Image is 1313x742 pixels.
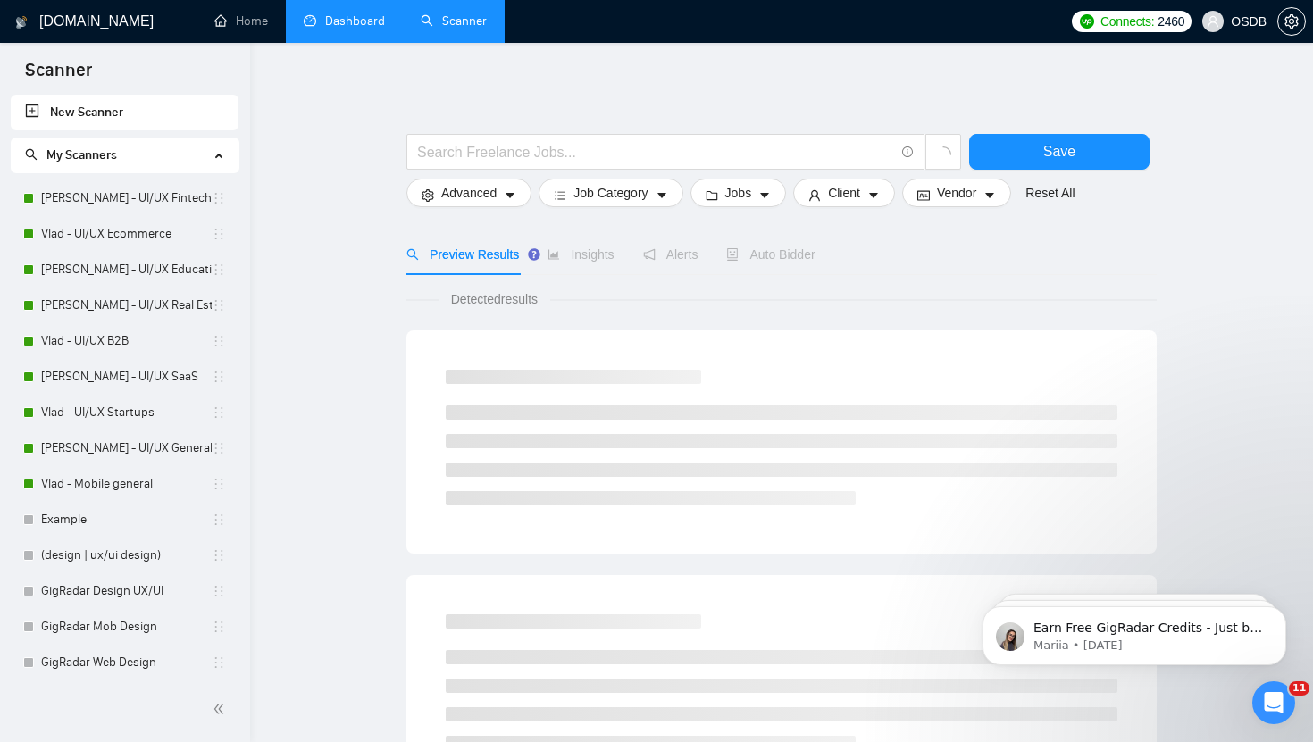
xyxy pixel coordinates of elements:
[41,288,212,323] a: [PERSON_NAME] - UI/UX Real Estate
[11,359,238,395] li: Vlad - UI/UX SaaS
[41,502,212,538] a: Example
[41,609,212,645] a: GigRadar Mob Design
[656,188,668,202] span: caret-down
[1080,14,1094,29] img: upwork-logo.png
[212,405,226,420] span: holder
[15,8,28,37] img: logo
[1277,14,1306,29] a: setting
[406,247,519,262] span: Preview Results
[25,147,117,163] span: My Scanners
[504,188,516,202] span: caret-down
[11,502,238,538] li: Example
[212,584,226,598] span: holder
[212,548,226,563] span: holder
[554,188,566,202] span: bars
[969,134,1150,170] button: Save
[212,191,226,205] span: holder
[212,227,226,241] span: holder
[406,179,531,207] button: settingAdvancedcaret-down
[439,289,550,309] span: Detected results
[548,247,614,262] span: Insights
[11,609,238,645] li: GigRadar Mob Design
[808,188,821,202] span: user
[867,188,880,202] span: caret-down
[41,466,212,502] a: Vlad - Mobile general
[212,298,226,313] span: holder
[212,441,226,455] span: holder
[11,323,238,359] li: Vlad - UI/UX B2B
[11,538,238,573] li: (design | ux/ui design)
[41,216,212,252] a: Vlad - UI/UX Ecommerce
[828,183,860,203] span: Client
[41,252,212,288] a: [PERSON_NAME] - UI/UX Education
[212,334,226,348] span: holder
[212,370,226,384] span: holder
[1277,7,1306,36] button: setting
[902,179,1011,207] button: idcardVendorcaret-down
[758,188,771,202] span: caret-down
[417,141,894,163] input: Search Freelance Jobs...
[213,700,230,718] span: double-left
[1289,681,1309,696] span: 11
[422,188,434,202] span: setting
[726,248,739,261] span: robot
[526,246,542,263] div: Tooltip anchor
[935,146,951,163] span: loading
[573,183,648,203] span: Job Category
[1043,140,1075,163] span: Save
[11,252,238,288] li: Vlad - UI/UX Education
[983,188,996,202] span: caret-down
[643,247,698,262] span: Alerts
[41,538,212,573] a: (design | ux/ui design)
[937,183,976,203] span: Vendor
[690,179,787,207] button: folderJobscaret-down
[25,148,38,161] span: search
[706,188,718,202] span: folder
[41,430,212,466] a: [PERSON_NAME] - UI/UX General
[11,95,238,130] li: New Scanner
[212,477,226,491] span: holder
[41,573,212,609] a: GigRadar Design UX/UI
[917,188,930,202] span: idcard
[212,263,226,277] span: holder
[304,13,385,29] a: dashboardDashboard
[11,288,238,323] li: Vlad - UI/UX Real Estate
[956,569,1313,694] iframe: Intercom notifications message
[1252,681,1295,724] iframe: Intercom live chat
[539,179,682,207] button: barsJob Categorycaret-down
[41,359,212,395] a: [PERSON_NAME] - UI/UX SaaS
[643,248,656,261] span: notification
[46,147,117,163] span: My Scanners
[214,13,268,29] a: homeHome
[902,146,914,158] span: info-circle
[11,57,106,95] span: Scanner
[1207,15,1219,28] span: user
[11,573,238,609] li: GigRadar Design UX/UI
[441,183,497,203] span: Advanced
[25,95,224,130] a: New Scanner
[212,513,226,527] span: holder
[11,430,238,466] li: Vlad - UI/UX General
[11,645,238,680] li: GigRadar Web Design
[212,620,226,634] span: holder
[41,645,212,680] a: GigRadar Web Design
[406,248,419,261] span: search
[11,216,238,252] li: Vlad - UI/UX Ecommerce
[41,180,212,216] a: [PERSON_NAME] - UI/UX Fintech
[793,179,895,207] button: userClientcaret-down
[725,183,752,203] span: Jobs
[212,655,226,670] span: holder
[726,247,815,262] span: Auto Bidder
[1158,12,1184,31] span: 2460
[41,323,212,359] a: Vlad - UI/UX B2B
[41,395,212,430] a: Vlad - UI/UX Startups
[1100,12,1154,31] span: Connects:
[421,13,487,29] a: searchScanner
[11,466,238,502] li: Vlad - Mobile general
[11,180,238,216] li: Vlad - UI/UX Fintech
[1025,183,1075,203] a: Reset All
